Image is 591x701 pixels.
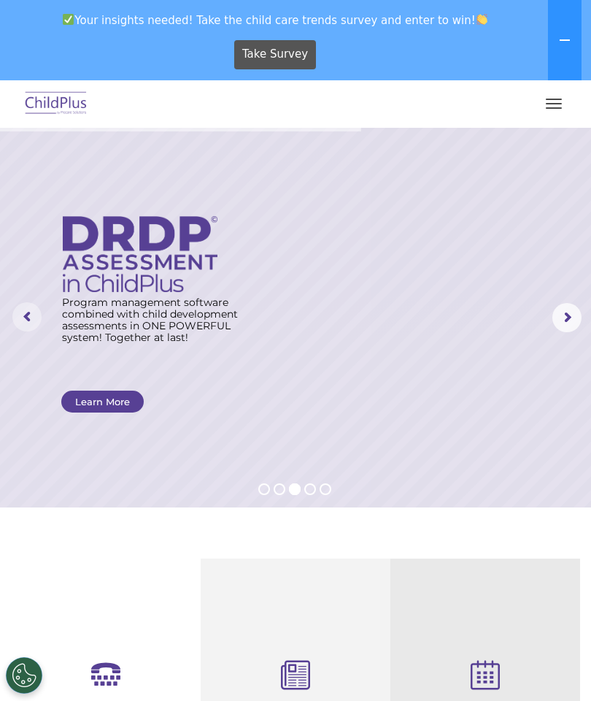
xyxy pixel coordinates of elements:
a: Take Survey [234,40,317,69]
img: ✅ [63,14,74,25]
a: Learn More [61,391,144,413]
span: Your insights needed! Take the child care trends survey and enter to win! [6,6,545,34]
button: Cookies Settings [6,657,42,694]
img: ChildPlus by Procare Solutions [22,87,90,121]
rs-layer: Program management software combined with child development assessments in ONE POWERFUL system! T... [62,296,251,343]
span: Take Survey [242,42,308,67]
iframe: Chat Widget [518,631,591,701]
img: 👏 [476,14,487,25]
img: DRDP Assessment in ChildPlus [63,216,217,292]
